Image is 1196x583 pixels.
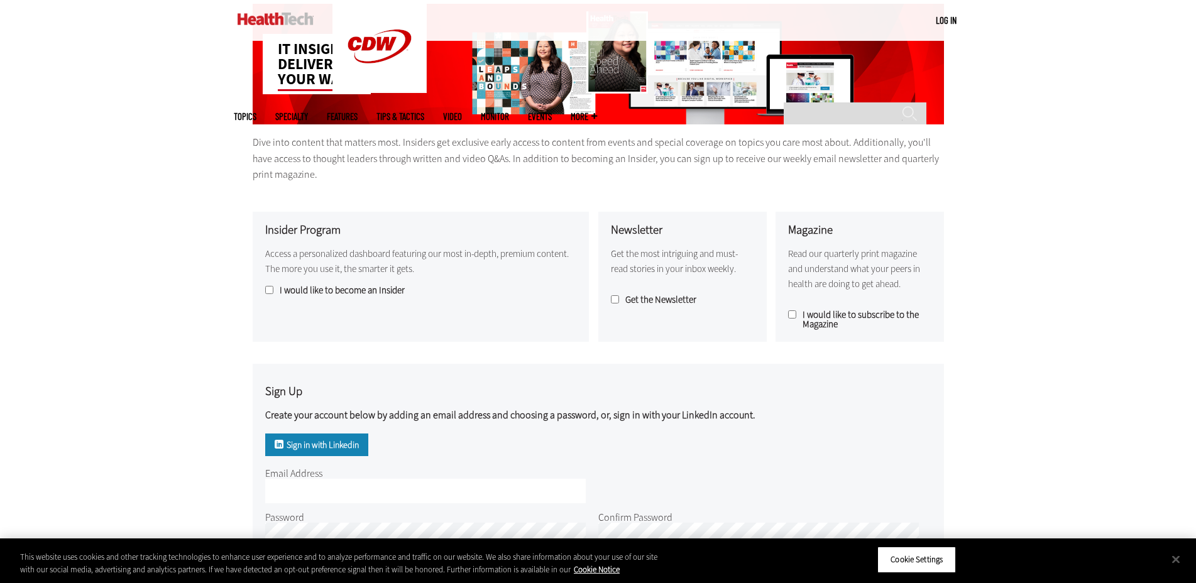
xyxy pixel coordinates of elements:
[788,310,931,329] label: I would like to subscribe to the Magazine
[877,547,956,573] button: Cookie Settings
[443,112,462,121] a: Video
[1162,545,1190,573] button: Close
[332,83,427,96] a: CDW
[265,407,755,423] p: Create your account below by adding an email address and choosing a password, or, sign in with yo...
[376,112,424,121] a: Tips & Tactics
[788,246,931,291] p: Read our quarterly print magazine and understand what your peers in health are doing to get ahead.
[265,246,576,276] p: Access a personalized dashboard featuring our most in-depth, premium content. The more you use it...
[265,386,755,398] h3: Sign Up
[611,295,754,305] label: Get the Newsletter
[253,134,944,183] p: Dive into content that matters most. Insiders get exclusive early access to content from events a...
[528,112,552,121] a: Events
[265,467,322,480] label: Email Address
[265,433,368,456] a: Sign in with Linkedin
[574,564,620,575] a: More information about your privacy
[481,112,509,121] a: MonITor
[611,224,754,236] h3: Newsletter
[327,112,358,121] a: Features
[265,224,576,236] h3: Insider Program
[611,246,754,276] p: Get the most intriguing and must-read stories in your inbox weekly.
[265,511,304,524] label: Password
[234,112,256,121] span: Topics
[20,551,658,575] div: This website uses cookies and other tracking technologies to enhance user experience and to analy...
[936,14,957,26] a: Log in
[275,112,308,121] span: Specialty
[598,511,672,524] label: Confirm Password
[936,14,957,27] div: User menu
[238,13,314,25] img: Home
[788,224,931,236] h3: Magazine
[571,112,597,121] span: More
[265,286,576,295] label: I would like to become an Insider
